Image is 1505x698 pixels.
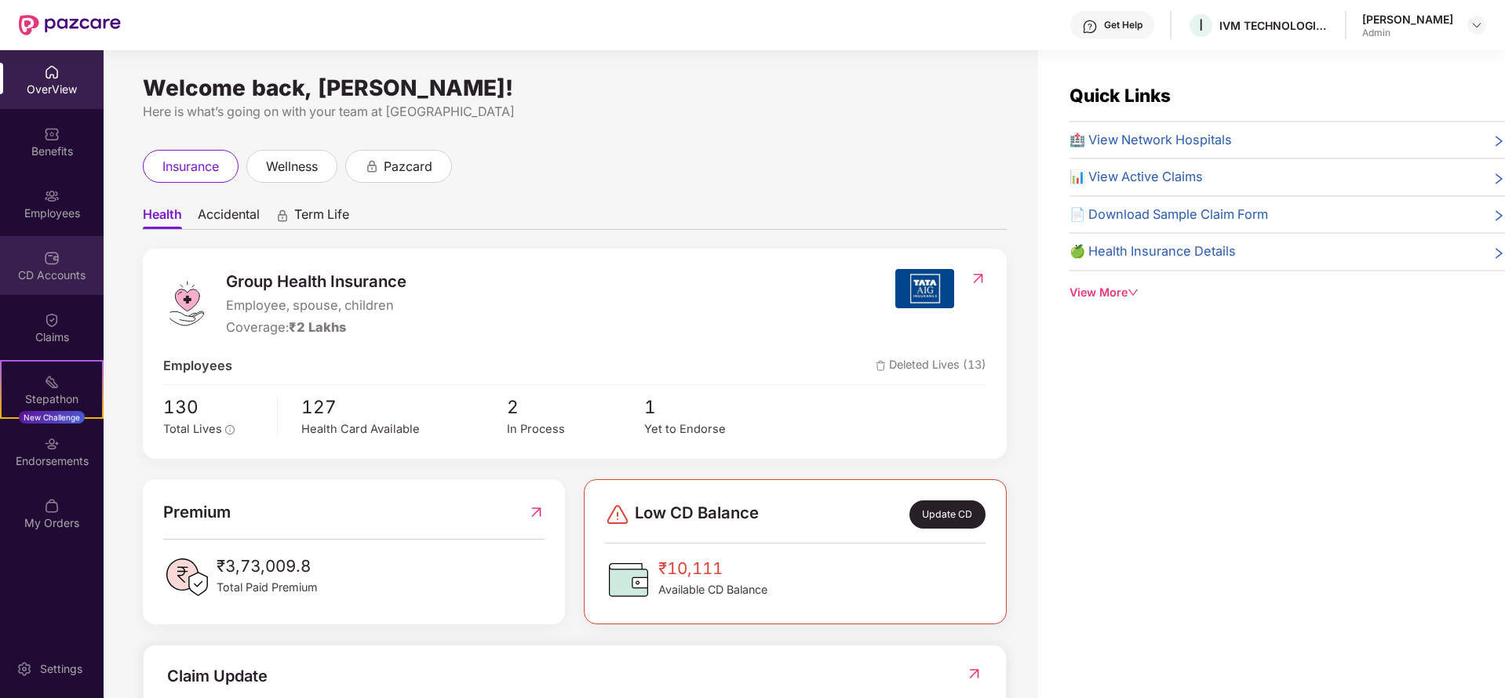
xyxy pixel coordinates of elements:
span: Quick Links [1070,85,1171,106]
div: Yet to Endorse [644,420,782,438]
span: Accidental [198,206,260,229]
img: insurerIcon [895,269,954,308]
img: New Pazcare Logo [19,15,121,35]
span: 127 [301,393,507,421]
span: ₹10,111 [658,556,767,581]
img: svg+xml;base64,PHN2ZyBpZD0iRW1wbG95ZWVzIiB4bWxucz0iaHR0cDovL3d3dy53My5vcmcvMjAwMC9zdmciIHdpZHRoPS... [44,188,60,204]
span: Premium [163,500,231,525]
div: Health Card Available [301,420,507,438]
img: svg+xml;base64,PHN2ZyBpZD0iTXlfT3JkZXJzIiBkYXRhLW5hbWU9Ik15IE9yZGVycyIgeG1sbnM9Imh0dHA6Ly93d3cudz... [44,498,60,514]
img: RedirectIcon [966,666,982,682]
div: [PERSON_NAME] [1362,12,1453,27]
span: right [1492,245,1505,262]
span: Health [143,206,182,229]
span: down [1128,287,1139,298]
span: right [1492,170,1505,187]
span: info-circle [225,425,235,434]
span: insurance [162,157,219,176]
img: svg+xml;base64,PHN2ZyB4bWxucz0iaHR0cDovL3d3dy53My5vcmcvMjAwMC9zdmciIHdpZHRoPSIyMSIgaGVpZ2h0PSIyMC... [44,374,60,390]
img: svg+xml;base64,PHN2ZyBpZD0iQmVuZWZpdHMiIHhtbG5zPSJodHRwOi8vd3d3LnczLm9yZy8yMDAwL3N2ZyIgd2lkdGg9Ij... [44,126,60,142]
div: Stepathon [2,391,102,407]
span: I [1199,16,1203,35]
img: PaidPremiumIcon [163,554,210,601]
img: RedirectIcon [528,500,545,525]
span: pazcard [384,157,432,176]
span: Total Lives [163,422,222,436]
div: Here is what’s going on with your team at [GEOGRAPHIC_DATA] [143,102,1007,122]
div: View More [1070,284,1505,301]
img: deleteIcon [876,361,886,371]
img: svg+xml;base64,PHN2ZyBpZD0iQ0RfQWNjb3VudHMiIGRhdGEtbmFtZT0iQ0QgQWNjb3VudHMiIHhtbG5zPSJodHRwOi8vd3... [44,250,60,266]
span: 🏥 View Network Hospitals [1070,130,1232,151]
img: logo [163,280,210,327]
div: Get Help [1104,19,1142,31]
span: Term Life [294,206,349,229]
div: animation [365,158,379,173]
img: svg+xml;base64,PHN2ZyBpZD0iRHJvcGRvd24tMzJ4MzIiIHhtbG5zPSJodHRwOi8vd3d3LnczLm9yZy8yMDAwL3N2ZyIgd2... [1470,19,1483,31]
img: CDBalanceIcon [605,556,652,603]
img: svg+xml;base64,PHN2ZyBpZD0iSG9tZSIgeG1sbnM9Imh0dHA6Ly93d3cudzMub3JnLzIwMDAvc3ZnIiB3aWR0aD0iMjAiIG... [44,64,60,80]
div: Welcome back, [PERSON_NAME]! [143,82,1007,94]
div: Update CD [909,500,986,529]
span: Deleted Lives (13) [876,356,986,376]
img: svg+xml;base64,PHN2ZyBpZD0iSGVscC0zMngzMiIgeG1sbnM9Imh0dHA6Ly93d3cudzMub3JnLzIwMDAvc3ZnIiB3aWR0aD... [1082,19,1098,35]
span: 2 [507,393,644,421]
img: svg+xml;base64,PHN2ZyBpZD0iRW5kb3JzZW1lbnRzIiB4bWxucz0iaHR0cDovL3d3dy53My5vcmcvMjAwMC9zdmciIHdpZH... [44,436,60,452]
span: Employees [163,356,232,376]
img: RedirectIcon [970,271,986,286]
img: svg+xml;base64,PHN2ZyBpZD0iQ2xhaW0iIHhtbG5zPSJodHRwOi8vd3d3LnczLm9yZy8yMDAwL3N2ZyIgd2lkdGg9IjIwIi... [44,312,60,328]
span: 📊 View Active Claims [1070,167,1203,187]
div: IVM TECHNOLOGIES LLP [1219,18,1329,33]
img: svg+xml;base64,PHN2ZyBpZD0iRGFuZ2VyLTMyeDMyIiB4bWxucz0iaHR0cDovL3d3dy53My5vcmcvMjAwMC9zdmciIHdpZH... [605,502,630,527]
div: animation [275,208,290,222]
span: right [1492,133,1505,151]
span: 📄 Download Sample Claim Form [1070,205,1268,225]
div: Coverage: [226,318,406,338]
div: In Process [507,420,644,438]
span: Available CD Balance [658,581,767,598]
span: Total Paid Premium [217,579,318,596]
div: Claim Update [167,664,268,689]
span: Low CD Balance [635,500,759,529]
span: ₹2 Lakhs [289,319,346,335]
span: ₹3,73,009.8 [217,554,318,579]
span: 130 [163,393,266,421]
img: svg+xml;base64,PHN2ZyBpZD0iU2V0dGluZy0yMHgyMCIgeG1sbnM9Imh0dHA6Ly93d3cudzMub3JnLzIwMDAvc3ZnIiB3aW... [16,661,32,677]
span: Employee, spouse, children [226,296,406,316]
span: Group Health Insurance [226,269,406,294]
div: New Challenge [19,411,85,424]
span: 1 [644,393,782,421]
div: Admin [1362,27,1453,39]
span: 🍏 Health Insurance Details [1070,242,1236,262]
span: right [1492,208,1505,225]
div: Settings [35,661,87,677]
span: wellness [266,157,318,176]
